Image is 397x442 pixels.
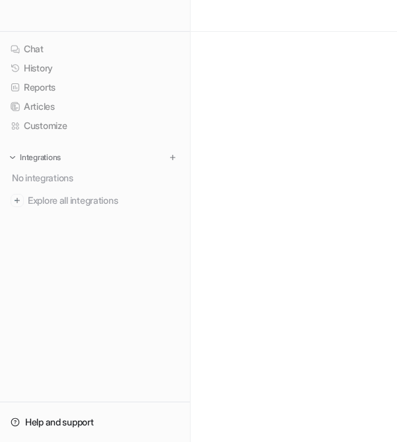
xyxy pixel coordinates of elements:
a: Chat [5,40,185,58]
button: Integrations [5,151,65,164]
p: Integrations [20,152,61,163]
span: Explore all integrations [28,190,179,211]
a: Articles [5,97,185,116]
a: Reports [5,78,185,97]
div: No integrations [8,167,185,189]
a: Customize [5,116,185,135]
a: History [5,59,185,77]
img: expand menu [8,153,17,162]
a: Explore all integrations [5,191,185,210]
img: explore all integrations [11,194,24,207]
a: Help and support [5,413,185,431]
img: menu_add.svg [168,153,177,162]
